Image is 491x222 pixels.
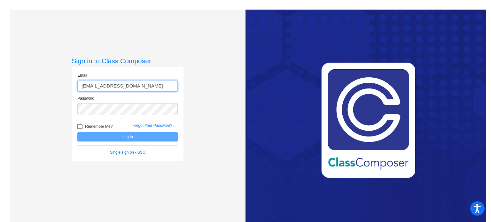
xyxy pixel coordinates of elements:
[77,73,87,78] label: Email
[110,150,145,155] a: Single sign on - SSO
[77,96,94,101] label: Password
[85,123,113,130] span: Remember Me?
[72,57,183,65] h3: Sign in to Class Composer
[77,132,178,142] button: Log In
[132,123,172,128] a: Forgot Your Password?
